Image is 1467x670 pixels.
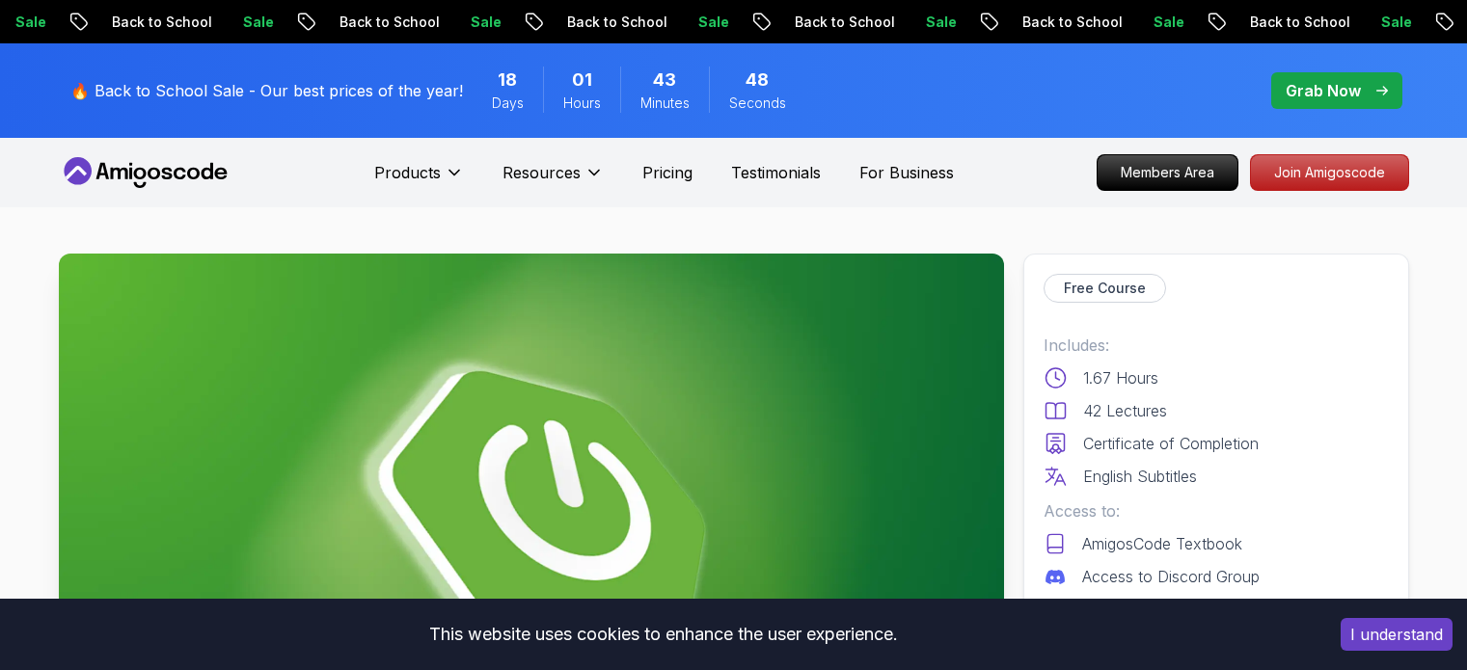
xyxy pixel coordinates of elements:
[746,67,769,94] span: 48 Seconds
[1007,13,1138,32] p: Back to School
[640,94,690,113] span: Minutes
[910,13,972,32] p: Sale
[779,13,910,32] p: Back to School
[1083,465,1197,488] p: English Subtitles
[70,79,463,102] p: 🔥 Back to School Sale - Our best prices of the year!
[374,161,464,200] button: Products
[1044,334,1389,357] p: Includes:
[1082,565,1260,588] p: Access to Discord Group
[96,13,228,32] p: Back to School
[1083,432,1259,455] p: Certificate of Completion
[729,94,786,113] span: Seconds
[1083,399,1167,422] p: 42 Lectures
[1098,155,1237,190] p: Members Area
[1083,366,1158,389] p: 1.67 Hours
[642,161,693,184] a: Pricing
[1082,532,1242,555] p: AmigosCode Textbook
[552,13,683,32] p: Back to School
[1235,13,1366,32] p: Back to School
[324,13,455,32] p: Back to School
[653,67,676,94] span: 43 Minutes
[1286,79,1361,102] p: Grab Now
[228,13,289,32] p: Sale
[1366,13,1427,32] p: Sale
[14,613,1312,656] div: This website uses cookies to enhance the user experience.
[374,161,441,184] p: Products
[563,94,601,113] span: Hours
[1251,155,1408,190] p: Join Amigoscode
[498,67,517,94] span: 18 Days
[683,13,745,32] p: Sale
[1250,154,1409,191] a: Join Amigoscode
[455,13,517,32] p: Sale
[1044,499,1389,523] p: Access to:
[1064,279,1146,298] p: Free Course
[1138,13,1200,32] p: Sale
[859,161,954,184] a: For Business
[572,67,592,94] span: 1 Hours
[1097,154,1238,191] a: Members Area
[731,161,821,184] a: Testimonials
[503,161,604,200] button: Resources
[1341,618,1453,651] button: Accept cookies
[503,161,581,184] p: Resources
[492,94,524,113] span: Days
